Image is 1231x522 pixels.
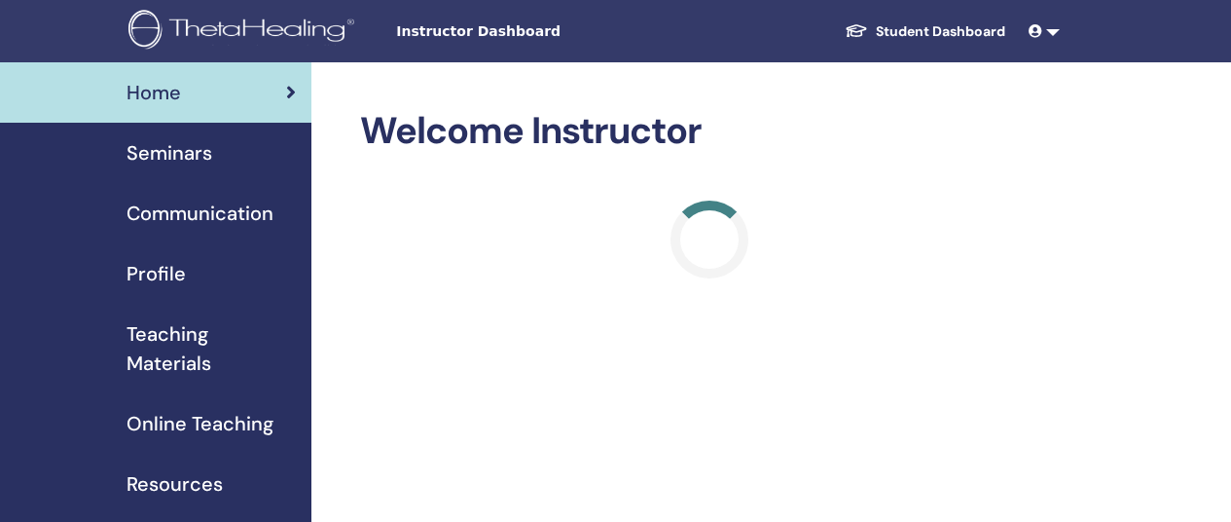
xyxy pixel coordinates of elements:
span: Teaching Materials [127,319,296,378]
span: Resources [127,469,223,499]
span: Instructor Dashboard [396,21,688,42]
span: Home [127,78,181,107]
img: graduation-cap-white.svg [845,22,868,39]
span: Profile [127,259,186,288]
a: Student Dashboard [829,14,1021,50]
span: Online Teaching [127,409,273,438]
span: Communication [127,199,273,228]
img: logo.png [128,10,361,54]
span: Seminars [127,138,212,168]
h2: Welcome Instructor [360,109,1060,154]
